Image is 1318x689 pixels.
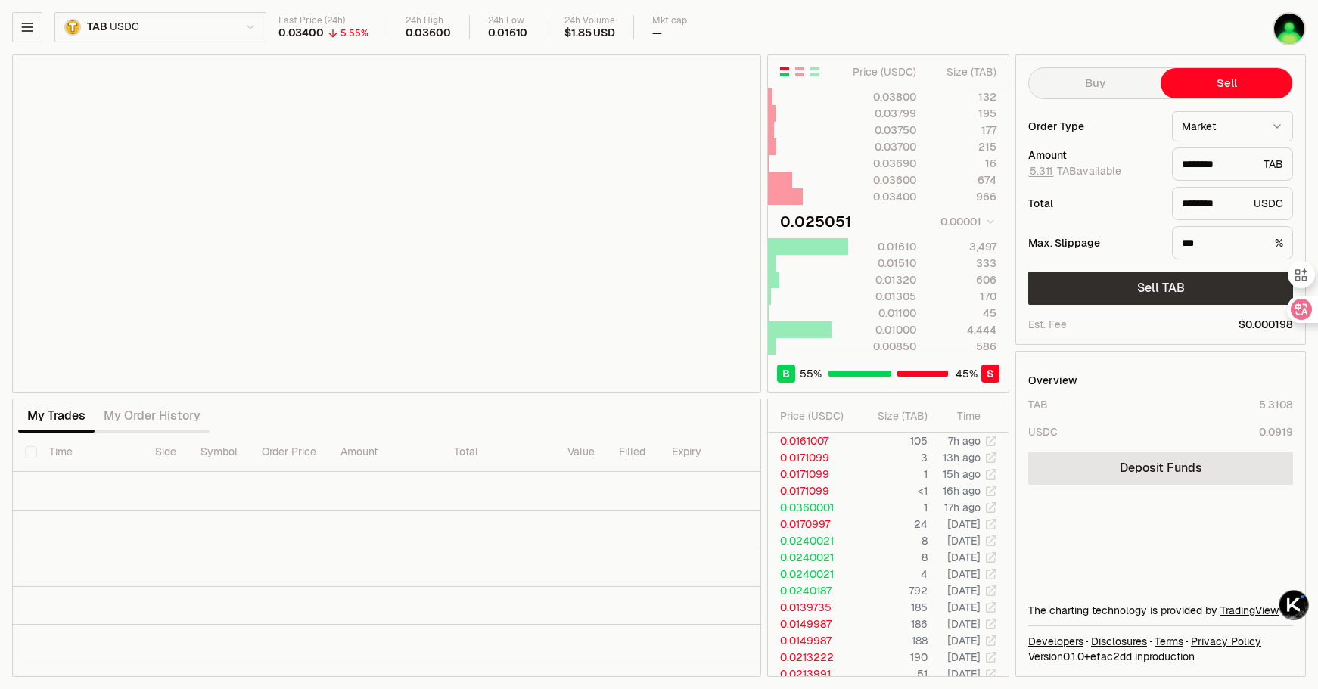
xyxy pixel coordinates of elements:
time: [DATE] [947,667,981,681]
td: 0.0171099 [768,466,856,483]
th: Value [555,433,607,472]
td: 8 [856,532,928,549]
time: [DATE] [947,650,981,664]
td: 0.0171099 [768,449,856,466]
th: Order Price [250,433,328,472]
span: USDC [110,20,138,34]
time: [DATE] [947,584,981,597]
span: efac2dd0295ed2ec84e5ddeec8015c6aa6dda30b [1090,650,1132,663]
div: 195 [929,106,996,121]
button: 5.311 [1028,165,1054,177]
th: Side [143,433,188,472]
button: Market [1172,111,1293,141]
button: 0.00001 [936,213,996,231]
td: 0.0149987 [768,632,856,649]
th: Filled [607,433,660,472]
th: Amount [328,433,442,472]
div: Last Price (24h) [278,15,368,26]
div: 333 [929,256,996,271]
div: 0.01000 [849,322,916,337]
td: 792 [856,582,928,599]
div: 0.01100 [849,306,916,321]
td: 105 [856,433,928,449]
td: 3 [856,449,928,466]
div: 0.0919 [1259,424,1293,439]
td: 188 [856,632,928,649]
div: Price ( USDC ) [780,408,855,424]
time: [DATE] [947,534,981,548]
div: 24h High [406,15,451,26]
div: — [652,26,662,40]
th: Symbol [188,433,250,472]
button: My Trades [18,401,95,431]
div: 0.01610 [849,239,916,254]
div: $1.85 USD [564,26,614,40]
a: Disclosures [1091,634,1147,649]
time: 17h ago [944,501,981,514]
div: 0.01305 [849,289,916,304]
th: Expiry [660,433,762,472]
a: Privacy Policy [1191,634,1261,649]
div: 0.03750 [849,123,916,138]
td: 51 [856,666,928,682]
td: 0.0213222 [768,649,856,666]
span: B [782,366,790,381]
div: 0.03700 [849,139,916,154]
div: 674 [929,172,996,188]
time: 16h ago [943,484,981,498]
div: 0.01510 [849,256,916,271]
div: 4,444 [929,322,996,337]
button: Show Buy Orders Only [809,66,821,78]
td: 0.0170997 [768,516,856,532]
button: Sell [1161,68,1292,98]
td: 0.0240187 [768,582,856,599]
td: 0.0360001 [768,499,856,516]
time: [DATE] [947,617,981,631]
div: 0.00850 [849,339,916,354]
div: 45 [929,306,996,321]
a: TradingView [1220,604,1279,617]
td: 0.0240021 [768,549,856,566]
td: 185 [856,599,928,616]
div: Mkt cap [652,15,687,26]
div: 0.03600 [849,172,916,188]
span: TAB available [1028,164,1121,178]
td: 0.0171099 [768,483,856,499]
div: 24h Volume [564,15,615,26]
td: <1 [856,483,928,499]
span: TAB [87,20,107,34]
td: 24 [856,516,928,532]
div: Size ( TAB ) [929,64,996,79]
td: 0.0240021 [768,566,856,582]
div: Price ( USDC ) [849,64,916,79]
div: Version 0.1.0 + in production [1028,649,1293,664]
img: TAB.png [64,19,81,36]
time: [DATE] [947,551,981,564]
div: 5.3108 [1259,397,1293,412]
div: 0.01320 [849,272,916,287]
div: 16 [929,156,996,171]
div: 0.03400 [849,189,916,204]
img: wode [1273,12,1306,45]
div: % [1172,226,1293,259]
time: [DATE] [947,601,981,614]
a: Terms [1155,634,1183,649]
td: 0.0213991 [768,666,856,682]
div: 0.03400 [278,26,324,40]
time: 13h ago [943,451,981,464]
td: 190 [856,649,928,666]
div: TAB [1028,397,1048,412]
td: 186 [856,616,928,632]
div: USDC [1172,187,1293,220]
div: Size ( TAB ) [868,408,928,424]
th: Time [37,433,143,472]
button: Sell TAB [1028,272,1293,305]
iframe: Financial Chart [13,55,760,392]
div: 966 [929,189,996,204]
div: Time [940,408,981,424]
div: 606 [929,272,996,287]
time: 7h ago [948,434,981,448]
button: My Order History [95,401,210,431]
div: 215 [929,139,996,154]
div: 132 [929,89,996,104]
